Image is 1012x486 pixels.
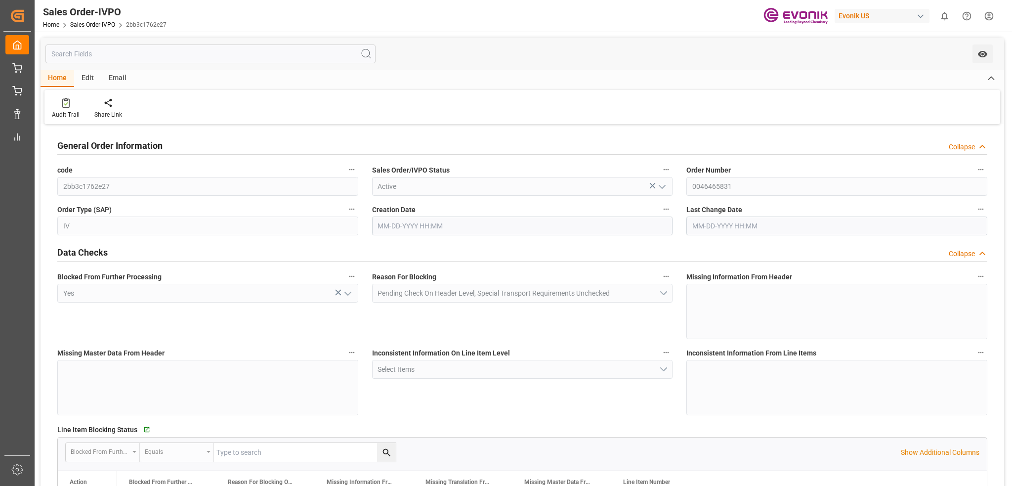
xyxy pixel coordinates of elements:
span: Inconsistent Information On Line Item Level [372,348,510,358]
button: Inconsistent Information From Line Items [974,346,987,359]
button: open menu [339,286,354,301]
a: Sales Order-IVPO [70,21,115,28]
div: Audit Trail [52,110,80,119]
a: Home [43,21,59,28]
button: open menu [140,443,214,462]
button: Missing Master Data From Header [345,346,358,359]
div: Edit [74,70,101,87]
div: Evonik US [835,9,929,23]
button: search button [377,443,396,462]
span: Blocked From Further Processing [129,479,195,486]
div: Home [41,70,74,87]
div: Pending Check On Header Level, Special Transport Requirements Unchecked [378,288,658,299]
button: Evonik US [835,6,933,25]
span: Missing Information From Line Item [327,479,393,486]
div: Equals [145,445,203,456]
span: Order Type (SAP) [57,205,112,215]
button: Inconsistent Information On Line Item Level [660,346,673,359]
span: Missing Master Data From SAP [524,479,590,486]
div: Action [70,479,87,486]
input: MM-DD-YYYY HH:MM [372,217,673,235]
span: Missing Information From Header [686,272,792,282]
div: Collapse [949,142,975,152]
button: Reason For Blocking [660,270,673,283]
div: Email [101,70,134,87]
span: Creation Date [372,205,416,215]
input: MM-DD-YYYY HH:MM [686,217,987,235]
button: Help Center [956,5,978,27]
span: Last Change Date [686,205,742,215]
div: Blocked From Further Processing [71,445,129,456]
button: code [345,163,358,176]
span: Missing Master Data From Header [57,348,165,358]
button: Sales Order/IVPO Status [660,163,673,176]
span: Reason For Blocking [372,272,436,282]
div: Sales Order-IVPO [43,4,167,19]
button: open menu [66,443,140,462]
input: Search Fields [45,44,376,63]
button: open menu [372,284,673,303]
div: Select Items [378,364,658,375]
button: Order Number [974,163,987,176]
button: open menu [654,179,669,194]
button: Creation Date [660,203,673,216]
span: Blocked From Further Processing [57,272,162,282]
button: show 0 new notifications [933,5,956,27]
button: Last Change Date [974,203,987,216]
div: Share Link [94,110,122,119]
div: Collapse [949,249,975,259]
span: Sales Order/IVPO Status [372,165,450,176]
button: Missing Information From Header [974,270,987,283]
input: Type to search [214,443,396,462]
img: Evonik-brand-mark-Deep-Purple-RGB.jpeg_1700498283.jpeg [763,7,828,25]
span: Reason For Blocking On This Line Item [228,479,294,486]
h2: General Order Information [57,139,163,152]
button: open menu [372,360,673,379]
span: code [57,165,73,176]
button: Blocked From Further Processing [345,270,358,283]
button: open menu [972,44,993,63]
button: Order Type (SAP) [345,203,358,216]
span: Line Item Blocking Status [57,425,137,435]
span: Order Number [686,165,731,176]
span: Missing Translation From Master Data [425,479,492,486]
p: Show Additional Columns [901,447,979,458]
h2: Data Checks [57,246,108,259]
span: Line Item Number [623,479,670,486]
span: Inconsistent Information From Line Items [686,348,816,358]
